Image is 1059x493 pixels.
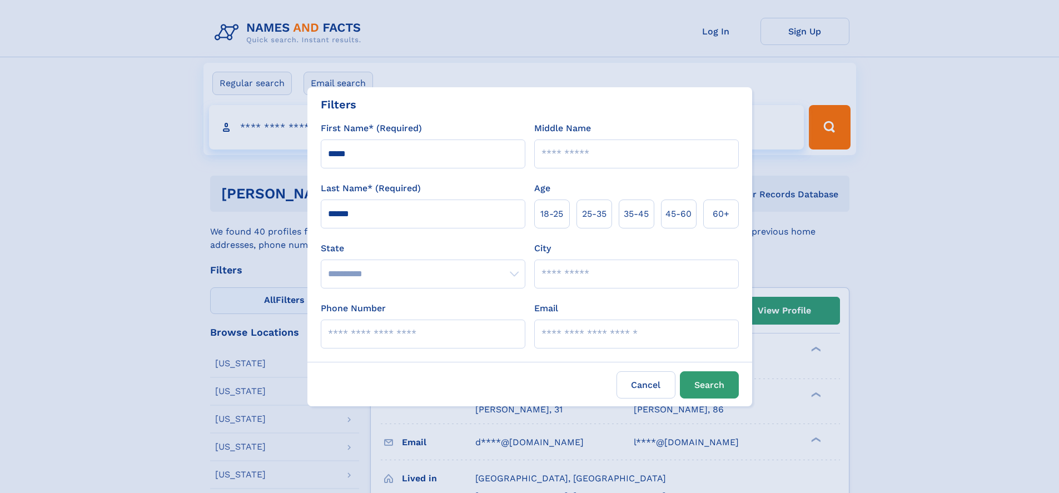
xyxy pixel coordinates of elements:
[321,242,525,255] label: State
[680,371,739,399] button: Search
[582,207,606,221] span: 25‑35
[713,207,729,221] span: 60+
[321,182,421,195] label: Last Name* (Required)
[534,302,558,315] label: Email
[534,242,551,255] label: City
[624,207,649,221] span: 35‑45
[321,302,386,315] label: Phone Number
[321,96,356,113] div: Filters
[534,122,591,135] label: Middle Name
[540,207,563,221] span: 18‑25
[616,371,675,399] label: Cancel
[321,122,422,135] label: First Name* (Required)
[534,182,550,195] label: Age
[665,207,692,221] span: 45‑60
